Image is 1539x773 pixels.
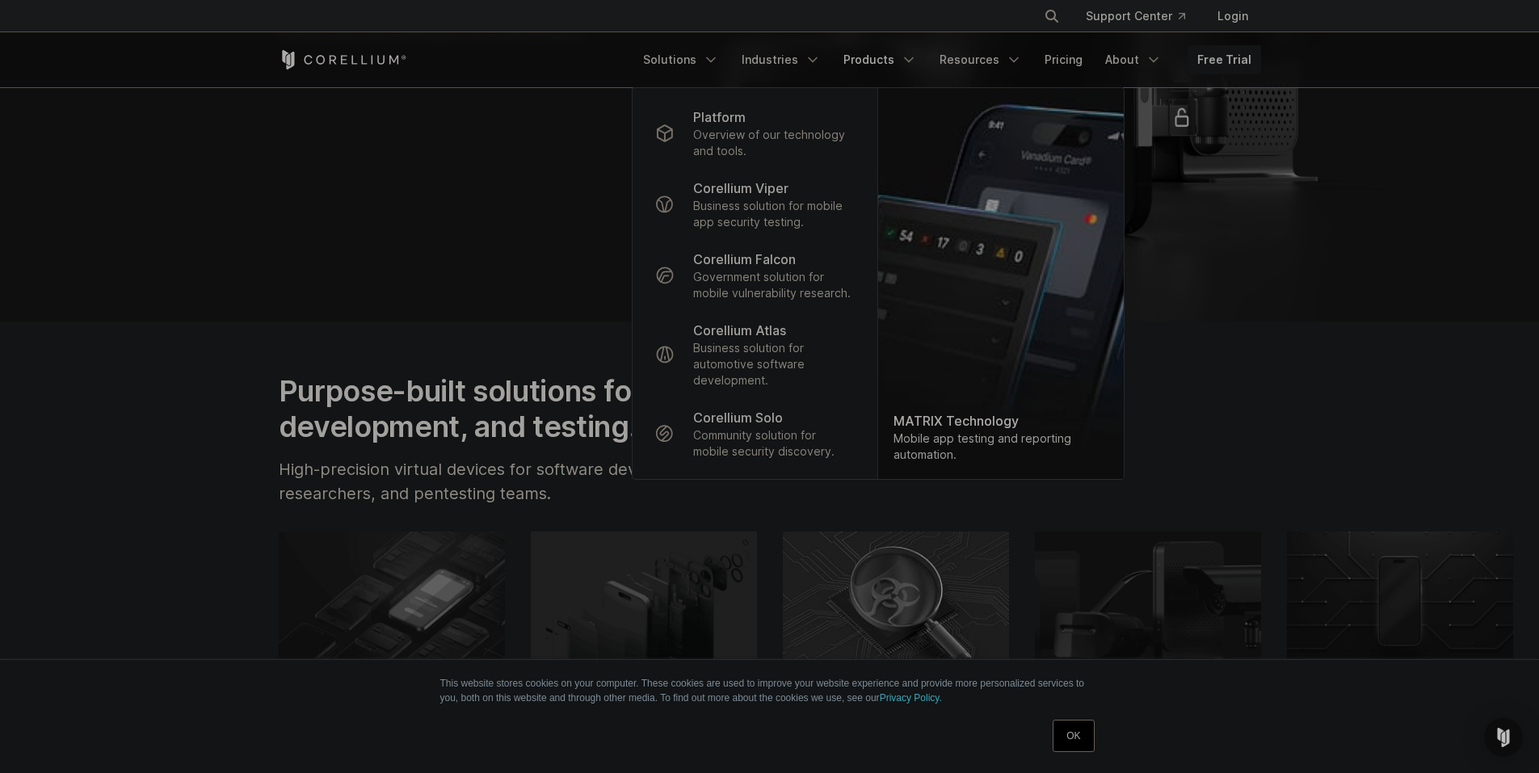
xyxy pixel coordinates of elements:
img: Mobile App Pentesting [279,531,505,672]
a: About [1095,45,1171,74]
p: This website stores cookies on your computer. These cookies are used to improve your website expe... [440,676,1100,705]
img: Matrix_WebNav_1x [877,88,1123,479]
p: High-precision virtual devices for software developers, security researchers, and pentesting teams. [279,457,830,506]
a: Free Trial [1188,45,1261,74]
div: Mobile app testing and reporting automation. [894,431,1107,463]
img: Malware & Threat Research [783,531,1009,672]
h2: Purpose-built solutions for research, development, and testing. [279,373,830,445]
a: OK [1053,720,1094,752]
p: Platform [693,107,746,127]
a: Corellium Atlas Business solution for automotive software development. [641,311,867,398]
div: Open Intercom Messenger [1484,718,1523,757]
p: Community solution for mobile security discovery. [693,427,854,460]
a: Resources [930,45,1032,74]
div: MATRIX Technology [894,411,1107,431]
p: Business solution for mobile app security testing. [693,198,854,230]
p: Corellium Falcon [693,250,796,269]
a: Login [1205,2,1261,31]
img: Mobile Vulnerability Research [531,531,757,672]
a: Platform Overview of our technology and tools. [641,98,867,169]
p: Corellium Atlas [693,321,786,340]
a: Corellium Solo Community solution for mobile security discovery. [641,398,867,469]
p: Business solution for automotive software development. [693,340,854,389]
button: Search [1037,2,1066,31]
p: Corellium Viper [693,179,788,198]
div: Navigation Menu [633,45,1261,74]
a: Corellium Falcon Government solution for mobile vulnerability research. [641,240,867,311]
a: Privacy Policy. [880,692,942,704]
p: Corellium Solo [693,408,783,427]
img: Mobile App DevOps [1287,531,1513,672]
a: Support Center [1073,2,1198,31]
a: Industries [732,45,830,74]
a: Corellium Viper Business solution for mobile app security testing. [641,169,867,240]
a: Products [834,45,927,74]
a: Solutions [633,45,729,74]
a: Corellium Home [279,50,407,69]
div: Navigation Menu [1024,2,1261,31]
a: Pricing [1035,45,1092,74]
img: IoT DevOps [1035,531,1261,672]
p: Government solution for mobile vulnerability research. [693,269,854,301]
a: MATRIX Technology Mobile app testing and reporting automation. [877,88,1123,479]
p: Overview of our technology and tools. [693,127,854,159]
